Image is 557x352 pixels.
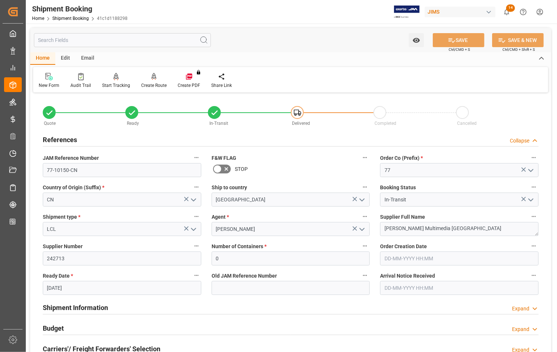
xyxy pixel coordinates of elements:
div: Email [76,52,100,65]
h2: References [43,135,77,145]
div: Shipment Booking [32,3,128,14]
span: JAM Reference Number [43,154,99,162]
button: Help Center [515,4,532,20]
button: show 14 new notifications [498,4,515,20]
button: open menu [356,223,367,235]
button: SAVE [433,33,484,47]
button: Supplier Number [192,241,201,251]
button: JAM Reference Number [192,153,201,162]
span: Old JAM Reference Number [212,272,277,280]
button: open menu [187,223,198,235]
button: open menu [187,194,198,205]
h2: Budget [43,323,64,333]
button: open menu [525,165,536,176]
span: Supplier Full Name [380,213,425,221]
div: Share Link [211,82,232,89]
div: Home [30,52,55,65]
span: Supplier Number [43,243,83,250]
span: Cancelled [457,121,477,126]
button: Order Creation Date [529,241,539,251]
span: Number of Containers [212,243,267,250]
span: In-Transit [209,121,228,126]
button: SAVE & NEW [492,33,544,47]
div: Edit [55,52,76,65]
div: New Form [39,82,59,89]
span: 14 [506,4,515,12]
input: DD-MM-YYYY [43,281,201,295]
button: Ship to country [360,182,370,192]
span: Country of Origin (Suffix) [43,184,104,191]
button: Supplier Full Name [529,212,539,221]
button: F&W FLAG [360,153,370,162]
button: Arrival Notice Received [529,271,539,280]
button: Country of Origin (Suffix) * [192,182,201,192]
span: Order Creation Date [380,243,427,250]
button: Booking Status [529,182,539,192]
button: open menu [525,194,536,205]
button: Number of Containers * [360,241,370,251]
span: Ctrl/CMD + S [449,47,470,52]
button: Agent * [360,212,370,221]
span: STOP [235,165,248,173]
input: DD-MM-YYYY HH:MM [380,251,539,265]
textarea: [PERSON_NAME] Multimedia [GEOGRAPHIC_DATA] [380,222,539,236]
div: Collapse [510,137,529,145]
button: open menu [409,33,424,47]
button: JIMS [425,5,498,19]
div: Create Route [141,82,167,89]
span: Delivered [292,121,310,126]
div: Expand [512,325,529,333]
span: Ship to country [212,184,247,191]
span: Ready [127,121,139,126]
button: Ready Date * [192,271,201,280]
span: Arrival Notice Received [380,272,435,280]
span: F&W FLAG [212,154,236,162]
button: open menu [356,194,367,205]
button: Shipment type * [192,212,201,221]
span: Booking Status [380,184,416,191]
span: Agent [212,213,229,221]
span: Shipment type [43,213,80,221]
input: Type to search/select [43,193,201,207]
button: Order Co (Prefix) * [529,153,539,162]
div: Start Tracking [102,82,130,89]
div: Audit Trail [70,82,91,89]
button: Old JAM Reference Number [360,271,370,280]
div: JIMS [425,7,495,17]
a: Home [32,16,44,21]
span: Completed [375,121,396,126]
input: Search Fields [34,33,211,47]
h2: Shipment Information [43,303,108,313]
div: Expand [512,305,529,313]
span: Order Co (Prefix) [380,154,423,162]
span: Ready Date [43,272,73,280]
a: Shipment Booking [52,16,89,21]
span: Ctrl/CMD + Shift + S [502,47,535,52]
img: Exertis%20JAM%20-%20Email%20Logo.jpg_1722504956.jpg [394,6,420,18]
input: DD-MM-YYYY HH:MM [380,281,539,295]
span: Quote [44,121,56,126]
